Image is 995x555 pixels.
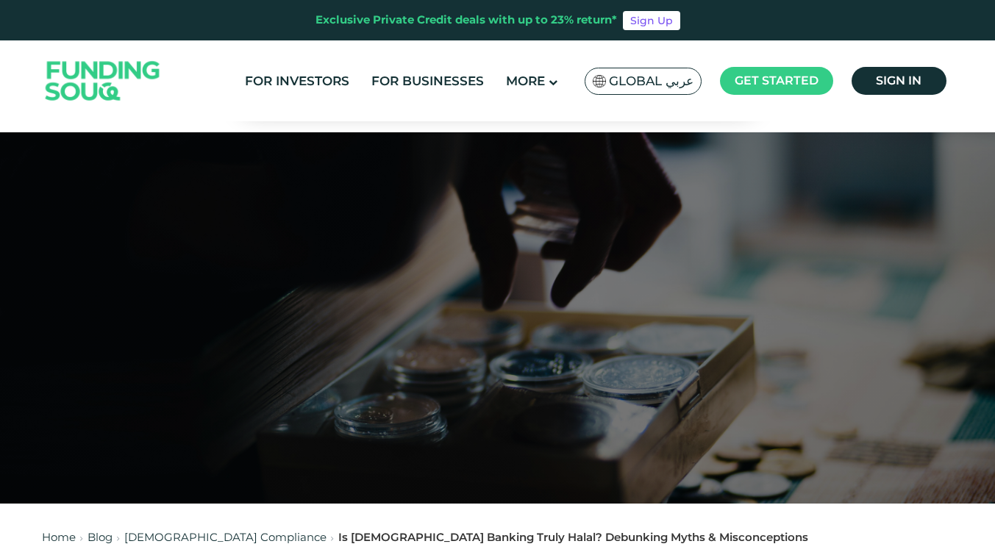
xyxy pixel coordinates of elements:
a: Blog [88,530,113,544]
a: For Investors [241,69,353,93]
div: Exclusive Private Credit deals with up to 23% return* [315,12,617,29]
a: Home [42,530,76,544]
img: Logo [31,44,175,118]
a: Sign Up [623,11,680,30]
span: More [506,74,545,88]
span: Global عربي [609,73,693,90]
a: [DEMOGRAPHIC_DATA] Compliance [124,530,327,544]
img: SA Flag [593,75,606,87]
a: For Businesses [368,69,488,93]
span: Get started [735,74,819,87]
a: Sign in [852,67,946,95]
div: Is [DEMOGRAPHIC_DATA] Banking Truly Halal? Debunking Myths & Misconceptions [338,529,808,546]
span: Sign in [876,74,921,87]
